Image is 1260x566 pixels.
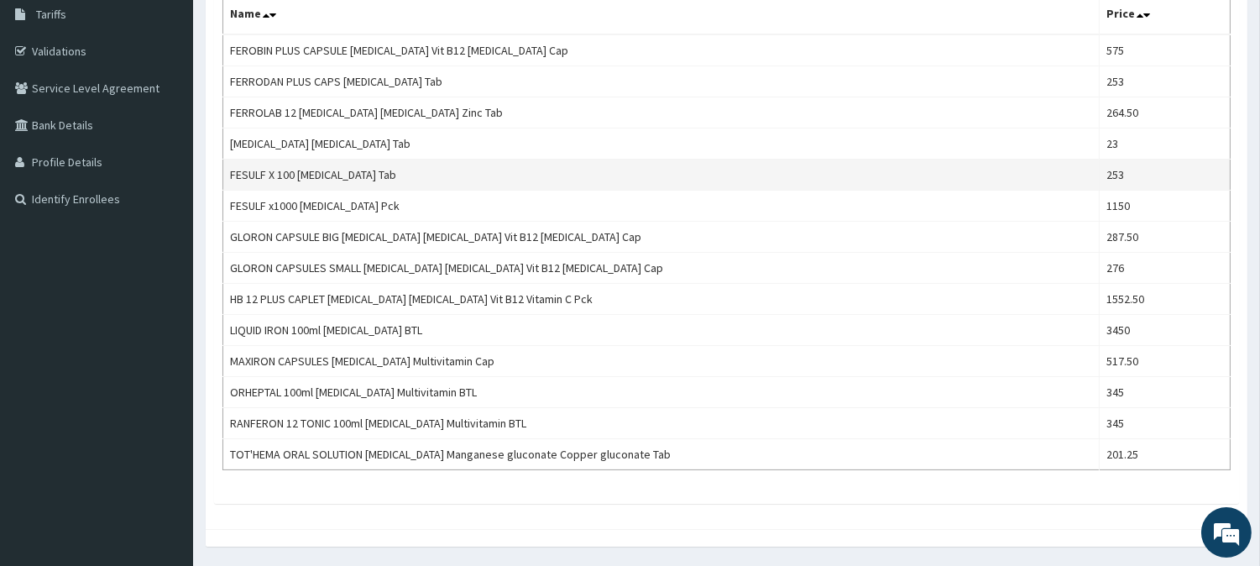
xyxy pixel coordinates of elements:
td: LIQUID IRON 100ml [MEDICAL_DATA] BTL [223,315,1100,346]
td: 345 [1099,408,1230,439]
td: GLORON CAPSULES SMALL [MEDICAL_DATA] [MEDICAL_DATA] Vit B12 [MEDICAL_DATA] Cap [223,253,1100,284]
td: 1552.50 [1099,284,1230,315]
td: 264.50 [1099,97,1230,128]
td: FESULF x1000 [MEDICAL_DATA] Pck [223,191,1100,222]
td: 517.50 [1099,346,1230,377]
td: 23 [1099,128,1230,160]
td: 253 [1099,66,1230,97]
td: FESULF X 100 [MEDICAL_DATA] Tab [223,160,1100,191]
td: 3450 [1099,315,1230,346]
td: 345 [1099,377,1230,408]
td: 276 [1099,253,1230,284]
td: 253 [1099,160,1230,191]
td: HB 12 PLUS CAPLET [MEDICAL_DATA] [MEDICAL_DATA] Vit B12 Vitamin C Pck [223,284,1100,315]
img: d_794563401_company_1708531726252_794563401 [31,84,68,126]
td: FERROLAB 12 [MEDICAL_DATA] [MEDICAL_DATA] Zinc Tab [223,97,1100,128]
div: Minimize live chat window [275,8,316,49]
td: RANFERON 12 TONIC 100ml [MEDICAL_DATA] Multivitamin BTL [223,408,1100,439]
td: ORHEPTAL 100ml [MEDICAL_DATA] Multivitamin BTL [223,377,1100,408]
td: 575 [1099,34,1230,66]
td: TOT'HEMA ORAL SOLUTION [MEDICAL_DATA] Manganese gluconate Copper gluconate Tab [223,439,1100,470]
td: FERRODAN PLUS CAPS [MEDICAL_DATA] Tab [223,66,1100,97]
td: FEROBIN PLUS CAPSULE [MEDICAL_DATA] Vit B12 [MEDICAL_DATA] Cap [223,34,1100,66]
td: GLORON CAPSULE BIG [MEDICAL_DATA] [MEDICAL_DATA] Vit B12 [MEDICAL_DATA] Cap [223,222,1100,253]
td: 201.25 [1099,439,1230,470]
td: [MEDICAL_DATA] [MEDICAL_DATA] Tab [223,128,1100,160]
textarea: Type your message and hit 'Enter' [8,383,320,442]
span: Tariffs [36,7,66,22]
span: We're online! [97,174,232,343]
td: MAXIRON CAPSULES [MEDICAL_DATA] Multivitamin Cap [223,346,1100,377]
div: Chat with us now [87,94,282,116]
td: 287.50 [1099,222,1230,253]
td: 1150 [1099,191,1230,222]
